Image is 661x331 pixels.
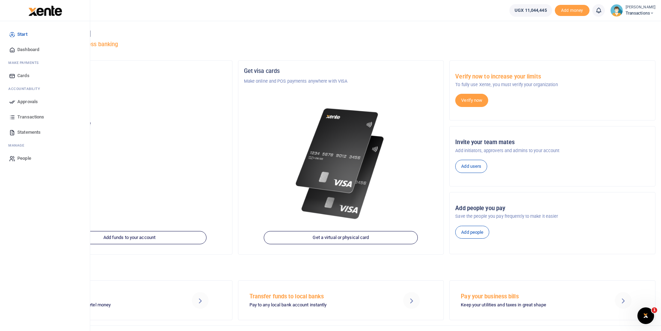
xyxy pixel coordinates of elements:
li: Toup your wallet [555,5,590,16]
p: Add initiators, approvers and admins to your account [455,147,650,154]
p: Transactions [32,105,227,112]
a: Start [6,27,84,42]
a: Approvals [6,94,84,109]
span: Statements [17,129,41,136]
p: To fully use Xente, you must verify your organization [455,81,650,88]
a: Pay your business bills Keep your utilities and taxes in great shape [449,280,655,320]
a: Add funds to your account [52,231,206,245]
a: Cards [6,68,84,83]
img: logo-large [28,6,62,16]
li: Wallet ballance [507,4,554,17]
h5: UGX 11,044,445 [32,129,227,136]
p: Your current account balance [32,120,227,127]
p: MTN mobile money and Airtel money [38,301,174,309]
span: People [17,155,31,162]
img: profile-user [610,4,623,17]
a: UGX 11,044,445 [509,4,552,17]
iframe: Intercom live chat [637,307,654,324]
a: Transfer funds to local banks Pay to any local bank account instantly [238,280,444,320]
span: Cards [17,72,29,79]
small: [PERSON_NAME] [626,5,655,10]
span: UGX 11,044,445 [515,7,546,14]
h5: Account [32,94,227,101]
span: 1 [652,307,657,313]
a: Transactions [6,109,84,125]
a: Get a virtual or physical card [264,231,418,245]
a: Statements [6,125,84,140]
a: People [6,151,84,166]
p: Pay to any local bank account instantly [249,301,385,309]
a: Send Mobile Money MTN mobile money and Airtel money [26,280,232,320]
h4: Make a transaction [26,264,655,271]
h5: Send Mobile Money [38,293,174,300]
span: Transactions [626,10,655,16]
p: Keep your utilities and taxes in great shape [461,301,597,309]
p: Save the people you pay frequently to make it easier [455,213,650,220]
h5: Get visa cards [244,68,438,75]
a: Dashboard [6,42,84,57]
a: Add money [555,7,590,13]
span: anage [12,143,25,148]
h5: Organization [32,68,227,75]
h5: Welcome to better business banking [26,41,655,48]
img: xente-_physical_cards.png [293,101,390,226]
h5: Invite your team mates [455,139,650,146]
p: Tugende Limited [32,78,227,85]
span: Start [17,31,27,38]
li: M [6,140,84,151]
a: Add people [455,226,489,239]
span: Transactions [17,114,44,121]
h5: Verify now to increase your limits [455,73,650,80]
h5: Add people you pay [455,205,650,212]
a: Verify now [455,94,488,107]
span: Add money [555,5,590,16]
h5: Transfer funds to local banks [249,293,385,300]
span: Approvals [17,98,38,105]
a: profile-user [PERSON_NAME] Transactions [610,4,655,17]
h5: Pay your business bills [461,293,597,300]
li: M [6,57,84,68]
span: countability [14,86,40,91]
h4: Hello [PERSON_NAME] [26,30,655,38]
p: Make online and POS payments anywhere with VISA [244,78,438,85]
span: ake Payments [12,60,39,65]
a: Add users [455,160,487,173]
span: Dashboard [17,46,39,53]
a: logo-small logo-large logo-large [28,8,62,13]
li: Ac [6,83,84,94]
